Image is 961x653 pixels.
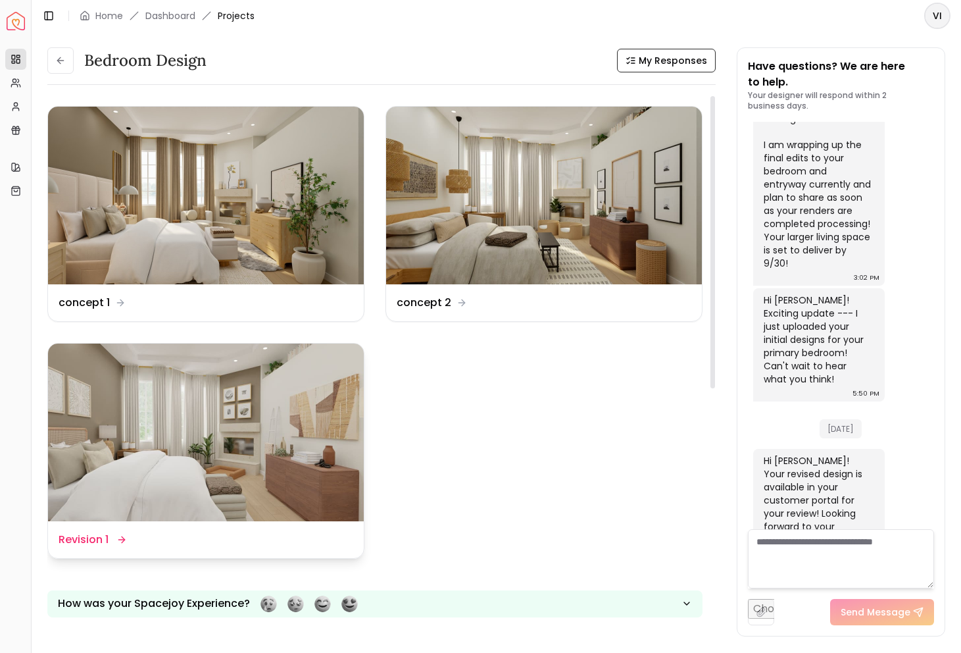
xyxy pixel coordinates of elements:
img: concept 1 [48,107,364,284]
div: Hi [PERSON_NAME]! Your revised design is available in your customer portal for your review! Looki... [764,454,872,546]
a: Spacejoy [7,12,25,30]
p: Have questions? We are here to help. [748,59,934,90]
dd: concept 2 [397,295,451,311]
dd: Revision 1 [59,532,109,548]
a: Home [95,9,123,22]
p: How was your Spacejoy Experience? [58,596,250,612]
a: concept 1concept 1 [47,106,364,322]
a: Dashboard [145,9,195,22]
span: [DATE] [820,419,862,438]
a: concept 2concept 2 [385,106,702,322]
span: My Responses [639,54,707,67]
div: Hi [PERSON_NAME]! Exciting update --- I just uploaded your initial designs for your primary bedro... [764,294,872,386]
nav: breadcrumb [80,9,255,22]
dd: concept 1 [59,295,110,311]
button: VI [924,3,950,29]
button: My Responses [617,49,716,72]
a: Revision 1Revision 1 [47,343,364,559]
span: Projects [218,9,255,22]
div: 5:50 PM [852,387,879,400]
h3: Bedroom design [84,50,207,71]
p: Your designer will respond within 2 business days. [748,90,934,111]
button: How was your Spacejoy Experience?Feeling terribleFeeling badFeeling goodFeeling awesome [47,590,702,617]
img: Revision 1 [48,344,364,521]
img: concept 2 [386,107,702,284]
span: VI [925,4,949,28]
div: 3:02 PM [854,271,879,284]
img: Spacejoy Logo [7,12,25,30]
